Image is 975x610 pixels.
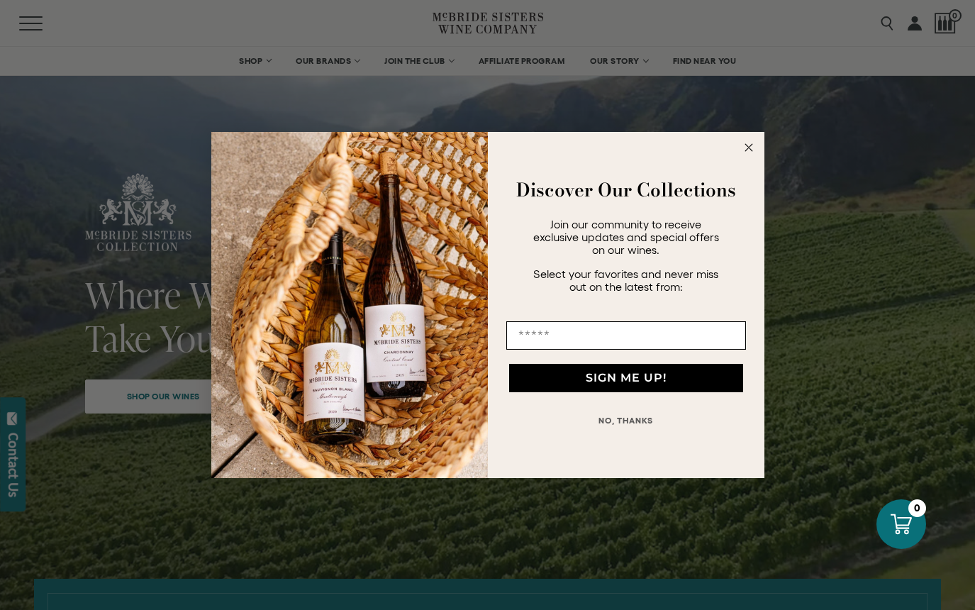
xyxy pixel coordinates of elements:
span: Join our community to receive exclusive updates and special offers on our wines. [533,218,719,256]
img: 42653730-7e35-4af7-a99d-12bf478283cf.jpeg [211,132,488,478]
span: Select your favorites and never miss out on the latest from: [533,267,718,293]
button: NO, THANKS [506,406,746,435]
button: Close dialog [740,139,757,156]
input: Email [506,321,746,350]
strong: Discover Our Collections [516,176,736,204]
button: SIGN ME UP! [509,364,743,392]
div: 0 [908,499,926,517]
